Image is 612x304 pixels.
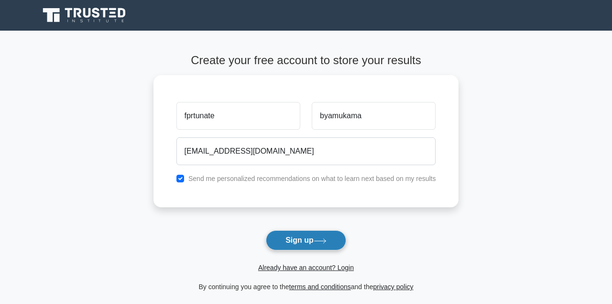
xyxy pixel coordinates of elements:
[266,230,346,250] button: Sign up
[258,264,354,271] a: Already have an account? Login
[312,102,436,130] input: Last name
[148,281,465,293] div: By continuing you agree to the and the
[176,102,300,130] input: First name
[188,175,436,182] label: Send me personalized recommendations on what to learn next based on my results
[153,54,459,68] h4: Create your free account to store your results
[176,137,436,165] input: Email
[373,283,414,291] a: privacy policy
[289,283,351,291] a: terms and conditions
